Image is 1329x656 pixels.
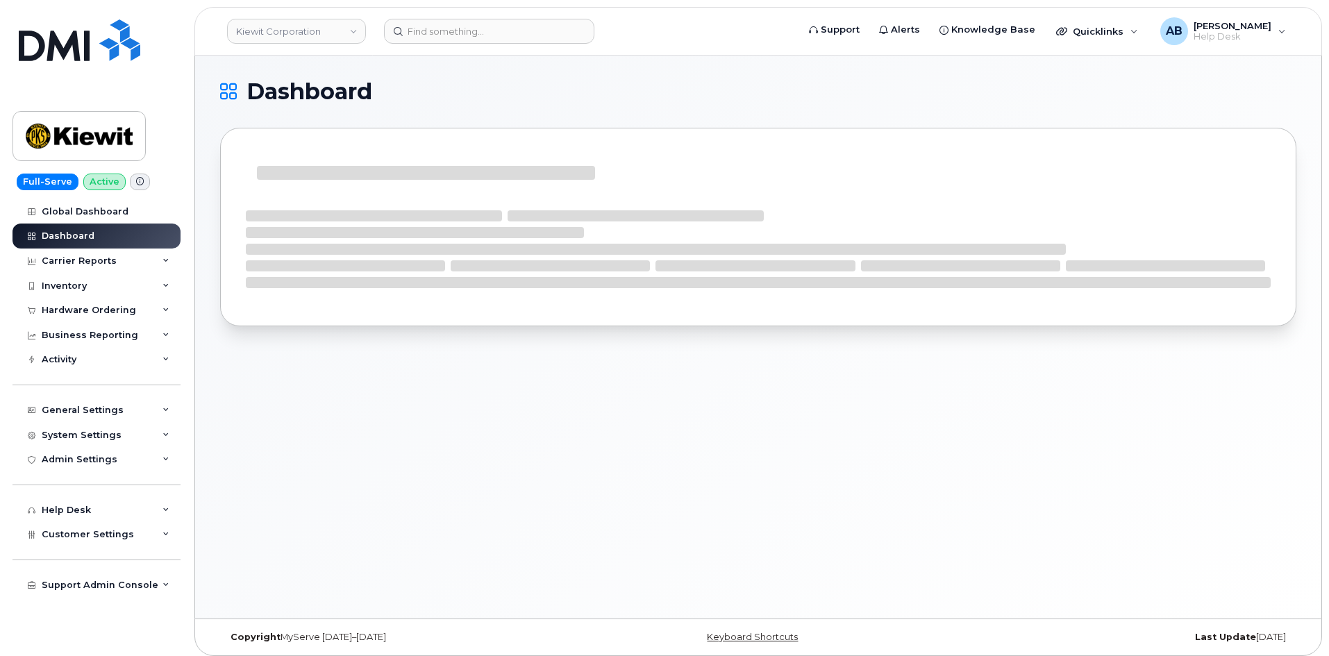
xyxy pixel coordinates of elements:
div: [DATE] [937,632,1296,643]
strong: Last Update [1195,632,1256,642]
strong: Copyright [231,632,281,642]
a: Keyboard Shortcuts [707,632,798,642]
span: Dashboard [246,81,372,102]
div: MyServe [DATE]–[DATE] [220,632,579,643]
